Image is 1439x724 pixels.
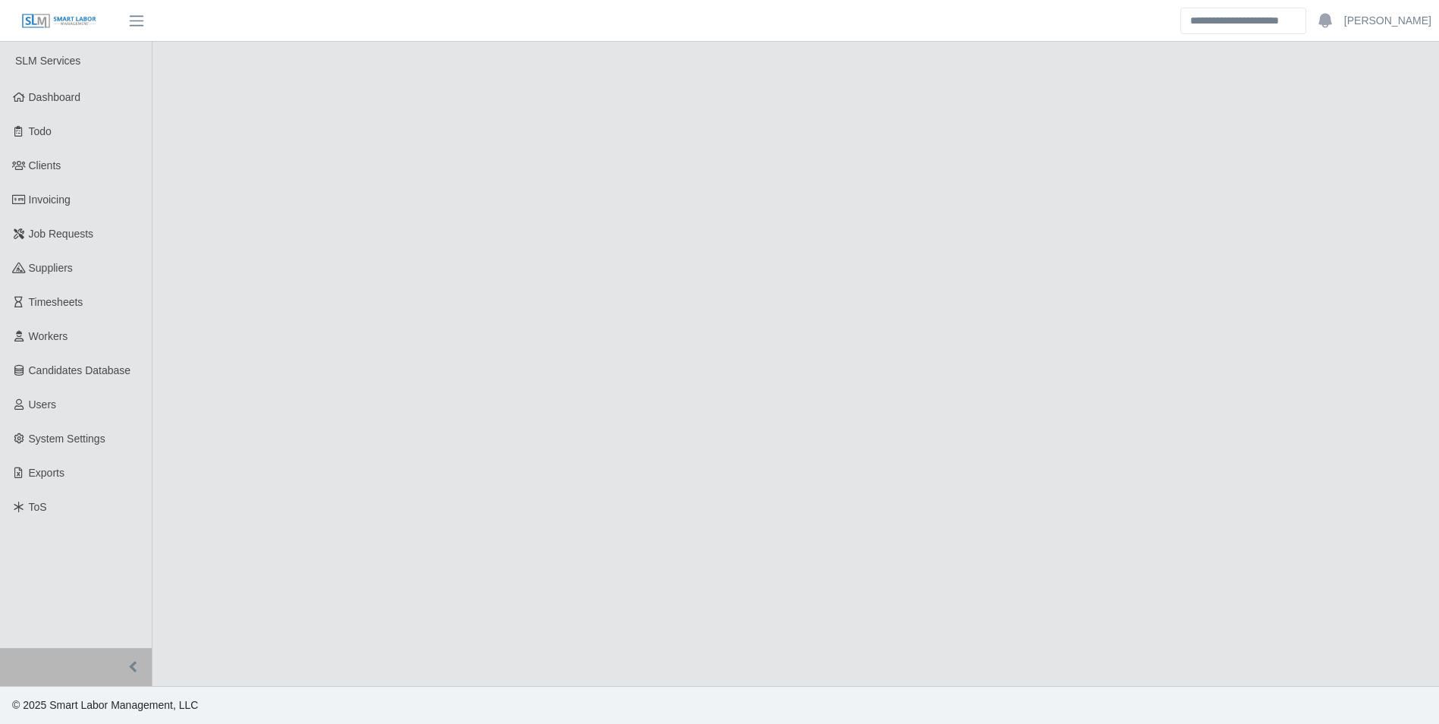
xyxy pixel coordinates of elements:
span: Users [29,398,57,411]
span: Dashboard [29,91,81,103]
span: ToS [29,501,47,513]
a: [PERSON_NAME] [1344,13,1431,29]
input: Search [1180,8,1306,34]
span: Job Requests [29,228,94,240]
span: System Settings [29,433,105,445]
span: Todo [29,125,52,137]
span: Candidates Database [29,364,131,376]
span: Suppliers [29,262,73,274]
span: Workers [29,330,68,342]
span: Invoicing [29,194,71,206]
span: SLM Services [15,55,80,67]
span: Exports [29,467,64,479]
span: Timesheets [29,296,83,308]
span: © 2025 Smart Labor Management, LLC [12,699,198,711]
img: SLM Logo [21,13,97,30]
span: Clients [29,159,61,172]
